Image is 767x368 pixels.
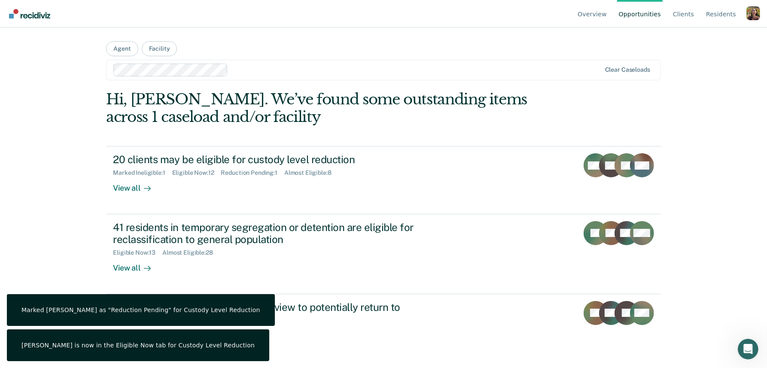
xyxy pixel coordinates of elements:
[738,339,758,359] iframe: Intercom live chat
[86,268,172,302] button: Messages
[113,176,161,193] div: View all
[746,6,760,20] button: Profile dropdown button
[113,153,414,166] div: 20 clients may be eligible for custody level reduction
[18,79,143,88] div: Send us a message
[106,91,550,126] div: Hi, [PERSON_NAME]. We’ve found some outstanding items across 1 caseload and/or facility
[33,289,52,295] span: Home
[117,14,134,31] div: Profile image for Ken
[113,249,162,256] div: Eligible Now : 13
[114,289,144,295] span: Messages
[142,41,177,56] button: Facility
[148,14,163,29] div: Close
[113,256,161,273] div: View all
[162,249,220,256] div: Almost Eligible : 28
[221,169,284,176] div: Reduction Pending : 1
[605,66,650,73] div: Clear caseloads
[21,341,255,349] div: [PERSON_NAME] is now in the Eligible Now tab for Custody Level Reduction
[106,214,661,294] a: 41 residents in temporary segregation or detention are eligible for reclassification to general p...
[113,169,172,176] div: Marked Ineligible : 1
[9,72,163,95] div: Send us a message
[17,21,64,34] img: logo
[113,221,414,246] div: 41 residents in temporary segregation or detention are eligible for reclassification to general p...
[106,41,138,56] button: Agent
[106,146,661,214] a: 20 clients may be eligible for custody level reductionMarked Ineligible:1Eligible Now:12Reduction...
[284,169,338,176] div: Almost Eligible : 8
[21,306,260,314] div: Marked [PERSON_NAME] as "Reduction Pending" for Custody Level Reduction
[172,169,221,176] div: Eligible Now : 12
[9,9,50,18] img: Recidiviz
